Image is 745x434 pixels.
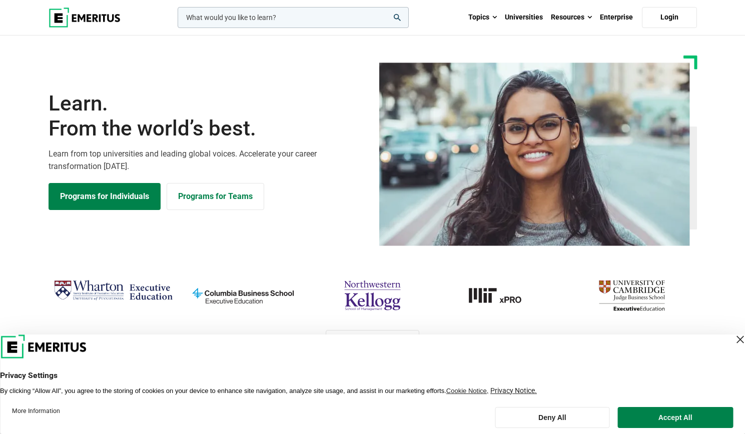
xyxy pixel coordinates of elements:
img: cambridge-judge-business-school [572,276,691,315]
a: View Universities [326,330,419,349]
img: northwestern-kellogg [313,276,432,315]
h1: Learn. [49,91,367,141]
p: Learn from top universities and leading global voices. Accelerate your career transformation [DATE]. [49,147,367,173]
span: From the world’s best. [49,116,367,141]
img: MIT xPRO [442,276,562,315]
a: Login [642,7,697,28]
a: Explore for Business [167,183,264,210]
img: Learn from the world's best [379,62,690,246]
a: MIT-xPRO [442,276,562,315]
img: Wharton Executive Education [54,276,173,305]
a: Explore Programs [49,183,161,210]
input: woocommerce-product-search-field-0 [178,7,409,28]
img: columbia-business-school [183,276,303,315]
